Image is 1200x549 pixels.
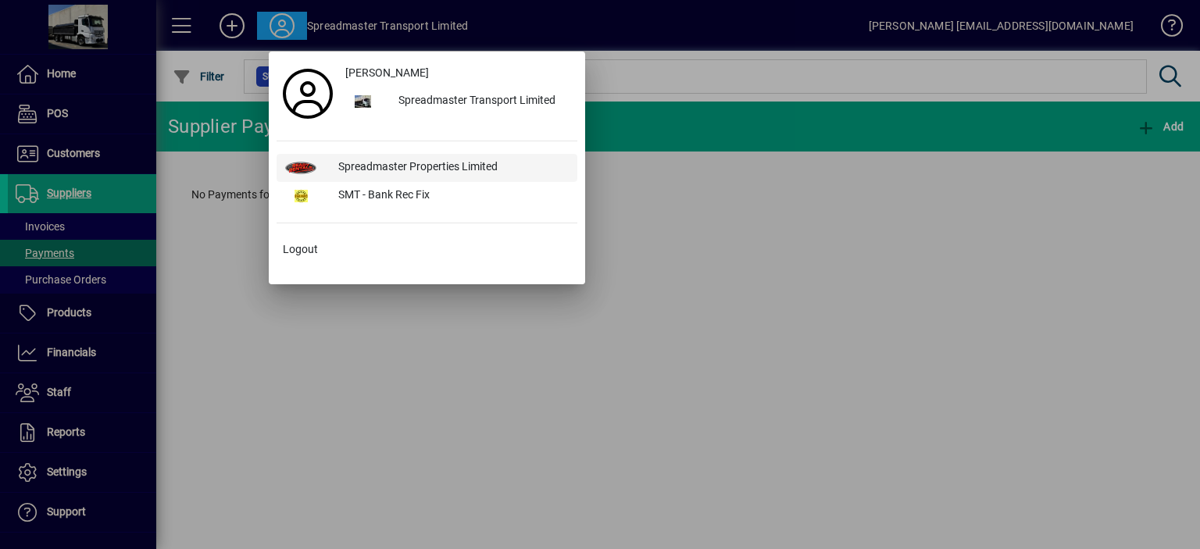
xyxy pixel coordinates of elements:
[283,241,318,258] span: Logout
[326,154,577,182] div: Spreadmaster Properties Limited
[277,154,577,182] button: Spreadmaster Properties Limited
[345,65,429,81] span: [PERSON_NAME]
[386,87,577,116] div: Spreadmaster Transport Limited
[277,80,339,108] a: Profile
[277,236,577,264] button: Logout
[339,59,577,87] a: [PERSON_NAME]
[339,87,577,116] button: Spreadmaster Transport Limited
[326,182,577,210] div: SMT - Bank Rec Fix
[277,182,577,210] button: SMT - Bank Rec Fix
